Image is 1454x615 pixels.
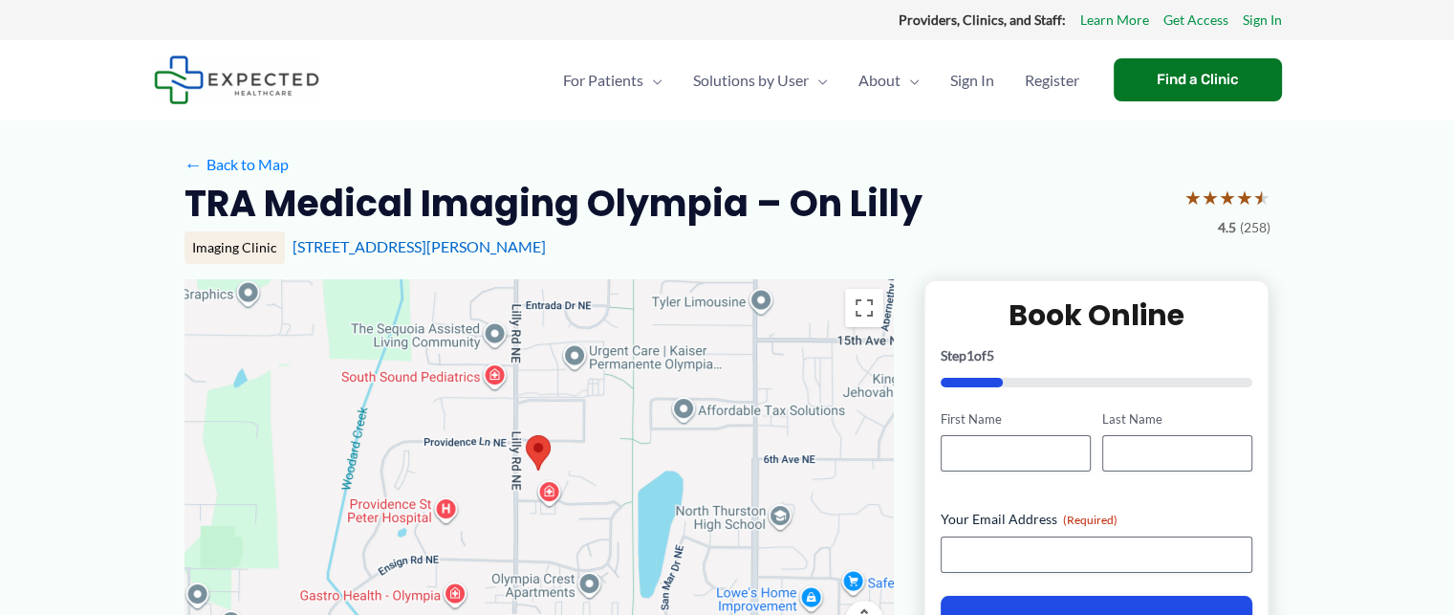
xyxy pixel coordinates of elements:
[293,237,546,255] a: [STREET_ADDRESS][PERSON_NAME]
[678,47,843,114] a: Solutions by UserMenu Toggle
[950,47,994,114] span: Sign In
[1243,8,1282,33] a: Sign In
[941,510,1253,529] label: Your Email Address
[858,47,901,114] span: About
[941,349,1253,362] p: Step of
[184,150,289,179] a: ←Back to Map
[693,47,809,114] span: Solutions by User
[901,47,920,114] span: Menu Toggle
[843,47,935,114] a: AboutMenu Toggle
[184,155,203,173] span: ←
[154,55,319,104] img: Expected Healthcare Logo - side, dark font, small
[987,347,994,363] span: 5
[1114,58,1282,101] a: Find a Clinic
[1202,180,1219,215] span: ★
[935,47,1009,114] a: Sign In
[845,289,883,327] button: Toggle fullscreen view
[548,47,678,114] a: For PatientsMenu Toggle
[1009,47,1095,114] a: Register
[1219,180,1236,215] span: ★
[941,410,1091,428] label: First Name
[1163,8,1228,33] a: Get Access
[184,180,922,227] h2: TRA Medical Imaging Olympia – On Lilly
[1025,47,1079,114] span: Register
[1080,8,1149,33] a: Learn More
[941,297,1253,334] h2: Book Online
[966,347,974,363] span: 1
[548,47,1095,114] nav: Primary Site Navigation
[899,11,1066,28] strong: Providers, Clinics, and Staff:
[1253,180,1270,215] span: ★
[809,47,828,114] span: Menu Toggle
[1218,215,1236,240] span: 4.5
[1102,410,1252,428] label: Last Name
[184,231,285,264] div: Imaging Clinic
[1063,513,1118,527] span: (Required)
[643,47,662,114] span: Menu Toggle
[1236,180,1253,215] span: ★
[563,47,643,114] span: For Patients
[1240,215,1270,240] span: (258)
[1184,180,1202,215] span: ★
